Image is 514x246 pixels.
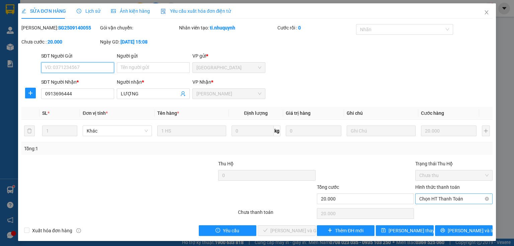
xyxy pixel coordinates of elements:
[157,126,226,136] input: VD: Bàn, Ghế
[448,227,495,234] span: [PERSON_NAME] và In
[216,228,220,233] span: exclamation-circle
[421,110,444,116] span: Cước hàng
[41,78,114,86] div: SĐT Người Nhận
[376,225,434,236] button: save[PERSON_NAME] thay đổi
[192,52,265,60] div: VP gửi
[196,63,261,73] span: Sài Gòn
[42,110,48,116] span: SL
[58,25,91,30] b: SG2509140055
[24,126,35,136] button: delete
[419,170,489,180] span: Chưa thu
[477,3,496,22] button: Close
[87,126,148,136] span: Khác
[389,227,442,234] span: [PERSON_NAME] thay đổi
[2,3,96,26] strong: NHẬN:
[485,197,489,201] span: close-circle
[286,126,341,136] input: 0
[25,88,36,98] button: plus
[218,161,234,166] span: Thu Hộ
[223,227,239,234] span: Yêu cầu
[440,228,445,233] span: printer
[335,227,363,234] span: Thêm ĐH mới
[21,9,26,13] span: edit
[161,8,231,14] span: Yêu cầu xuất hóa đơn điện tử
[21,8,66,14] span: SỬA ĐƠN HÀNG
[286,110,311,116] span: Giá trị hàng
[157,110,179,116] span: Tên hàng
[120,39,148,45] b: [DATE] 15:08
[317,225,375,236] button: plusThêm ĐH mới
[77,9,81,13] span: clock-circle
[199,225,257,236] button: exclamation-circleYêu cầu
[484,10,489,15] span: close
[100,24,177,31] div: Gói vận chuyển:
[415,184,460,190] label: Hình thức thanh toán
[419,194,489,204] span: Chọn HT Thanh Toán
[179,24,276,31] div: Nhân viên tạo:
[117,52,190,60] div: Người gửi
[210,25,235,30] b: ti.nhuquynh
[111,8,150,14] span: Ảnh kiện hàng
[180,91,186,96] span: user-add
[24,145,199,152] div: Tổng: 1
[21,38,99,46] div: Chưa cước :
[317,184,339,190] span: Tổng cước
[298,25,301,30] b: 0
[100,38,177,46] div: Ngày GD:
[258,225,316,236] button: check[PERSON_NAME] và Giao hàng
[29,227,75,234] span: Xuất hóa đơn hàng
[25,90,35,96] span: plus
[77,8,100,14] span: Lịch sử
[274,126,280,136] span: kg
[415,160,493,167] div: Trạng thái Thu Hộ
[328,228,332,233] span: plus
[277,24,355,31] div: Cước rồi :
[41,52,114,60] div: SĐT Người Gửi
[117,78,190,86] div: Người nhận
[2,47,49,56] span: 0359318353
[21,24,99,31] div: [PERSON_NAME]:
[344,107,418,120] th: Ghi chú
[381,228,386,233] span: save
[237,209,316,220] div: Chưa thanh toán
[111,9,116,13] span: picture
[196,89,261,99] span: Phan Rang
[2,14,96,26] span: [GEOGRAPHIC_DATA]
[192,79,211,85] span: VP Nhận
[482,126,490,136] button: plus
[244,110,268,116] span: Định lượng
[421,126,477,136] input: 0
[83,110,108,116] span: Đơn vị tính
[347,126,416,136] input: Ghi Chú
[48,39,62,45] b: 20.000
[76,228,81,233] span: info-circle
[2,27,67,46] span: [PERSON_NAME]( [PERSON_NAME])
[161,9,166,14] img: icon
[435,225,493,236] button: printer[PERSON_NAME] và In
